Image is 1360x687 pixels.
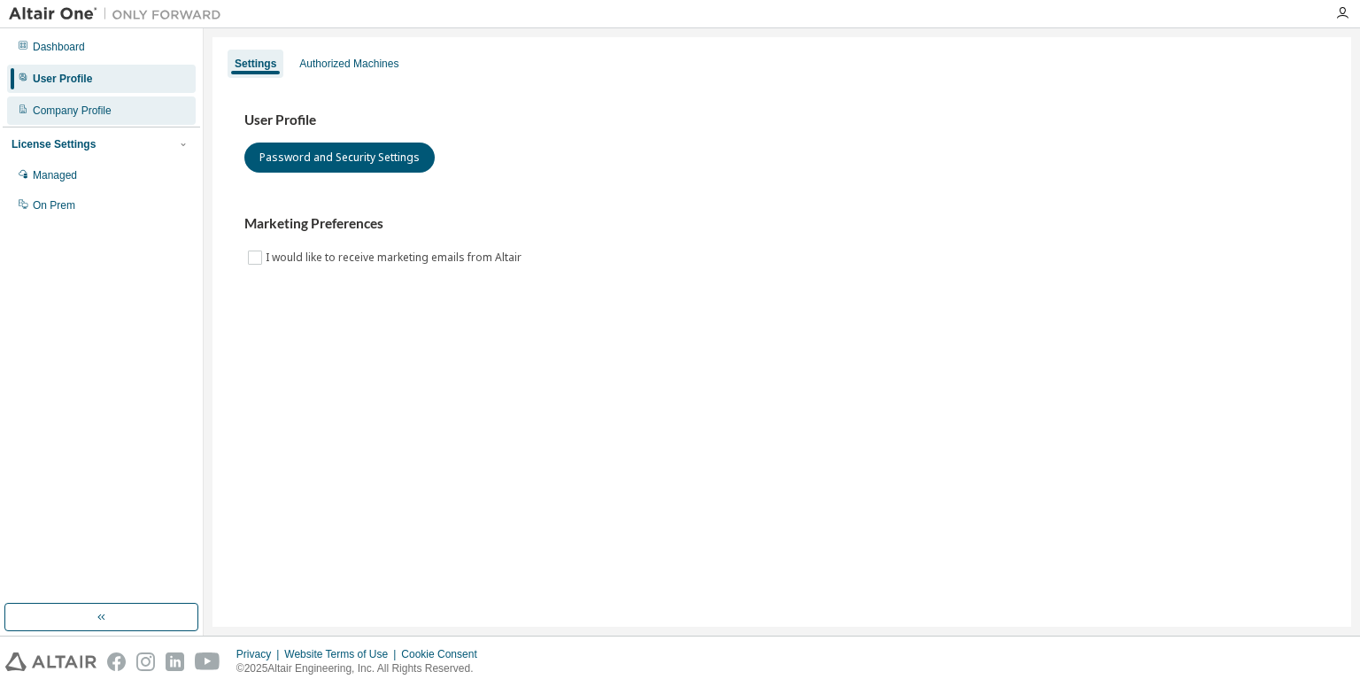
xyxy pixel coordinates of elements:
div: Privacy [236,647,284,661]
div: Website Terms of Use [284,647,401,661]
label: I would like to receive marketing emails from Altair [266,247,525,268]
img: youtube.svg [195,652,220,671]
div: Dashboard [33,40,85,54]
div: License Settings [12,137,96,151]
div: Managed [33,168,77,182]
button: Password and Security Settings [244,143,435,173]
h3: Marketing Preferences [244,215,1319,233]
h3: User Profile [244,112,1319,129]
div: Settings [235,57,276,71]
div: Authorized Machines [299,57,398,71]
div: User Profile [33,72,92,86]
img: linkedin.svg [166,652,184,671]
p: © 2025 Altair Engineering, Inc. All Rights Reserved. [236,661,488,676]
img: instagram.svg [136,652,155,671]
div: Company Profile [33,104,112,118]
img: altair_logo.svg [5,652,97,671]
div: On Prem [33,198,75,212]
img: facebook.svg [107,652,126,671]
div: Cookie Consent [401,647,487,661]
img: Altair One [9,5,230,23]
